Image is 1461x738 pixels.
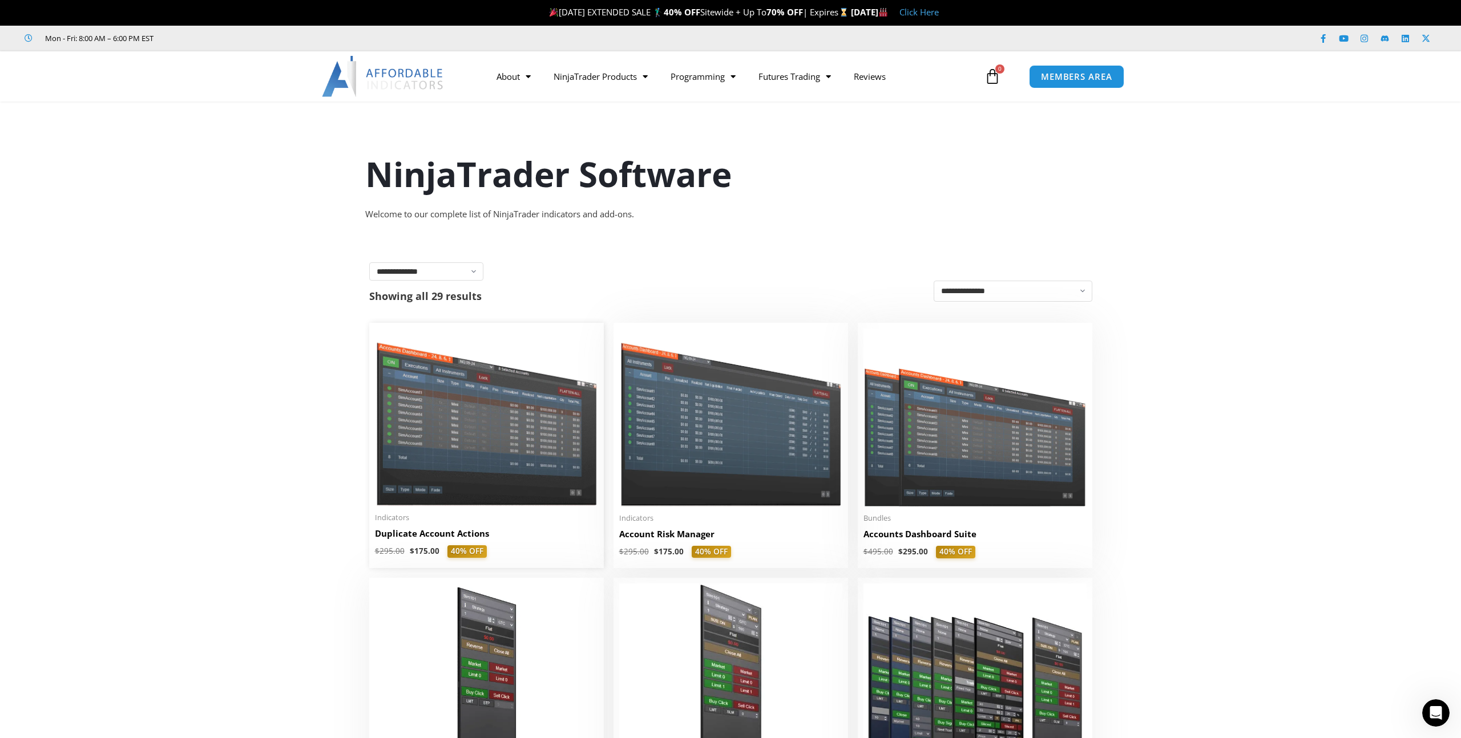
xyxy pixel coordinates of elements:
[863,528,1087,546] a: Accounts Dashboard Suite
[542,63,659,90] a: NinjaTrader Products
[375,528,598,540] h2: Duplicate Account Actions
[1041,72,1112,81] span: MEMBERS AREA
[485,63,542,90] a: About
[936,546,975,558] span: 40% OFF
[619,528,842,546] a: Account Risk Manager
[863,546,893,557] bdi: 495.00
[619,329,842,506] img: Account Risk Manager
[619,546,624,557] span: $
[879,8,887,17] img: 🏭
[619,528,842,540] h2: Account Risk Manager
[967,60,1018,93] a: 0
[659,63,747,90] a: Programming
[995,64,1004,74] span: 0
[934,281,1092,302] select: Shop order
[654,546,684,557] bdi: 175.00
[863,546,868,557] span: $
[169,33,341,44] iframe: Customer reviews powered by Trustpilot
[863,513,1087,523] span: Bundles
[550,8,558,17] img: 🎉
[375,546,380,556] span: $
[654,546,659,557] span: $
[369,291,482,301] p: Showing all 29 results
[375,528,598,545] a: Duplicate Account Actions
[747,63,842,90] a: Futures Trading
[619,513,842,523] span: Indicators
[547,6,850,18] span: [DATE] EXTENDED SALE 🏌️‍♂️ Sitewide + Up To | Expires
[863,329,1087,506] img: Accounts Dashboard Suite
[410,546,439,556] bdi: 175.00
[664,6,700,18] strong: 40% OFF
[899,6,939,18] a: Click Here
[447,545,487,558] span: 40% OFF
[375,329,598,506] img: Duplicate Account Actions
[375,513,598,522] span: Indicators
[898,546,928,557] bdi: 295.00
[1422,699,1450,727] iframe: Intercom live chat
[365,150,1096,198] h1: NinjaTrader Software
[410,546,414,556] span: $
[898,546,903,557] span: $
[863,528,1087,540] h2: Accounts Dashboard Suite
[840,8,848,17] img: ⌛
[692,546,731,558] span: 40% OFF
[322,56,445,97] img: LogoAI | Affordable Indicators – NinjaTrader
[851,6,888,18] strong: [DATE]
[842,63,897,90] a: Reviews
[766,6,803,18] strong: 70% OFF
[1029,65,1124,88] a: MEMBERS AREA
[485,63,982,90] nav: Menu
[375,546,405,556] bdi: 295.00
[42,31,154,45] span: Mon - Fri: 8:00 AM – 6:00 PM EST
[619,546,649,557] bdi: 295.00
[365,206,1096,222] div: Welcome to our complete list of NinjaTrader indicators and add-ons.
